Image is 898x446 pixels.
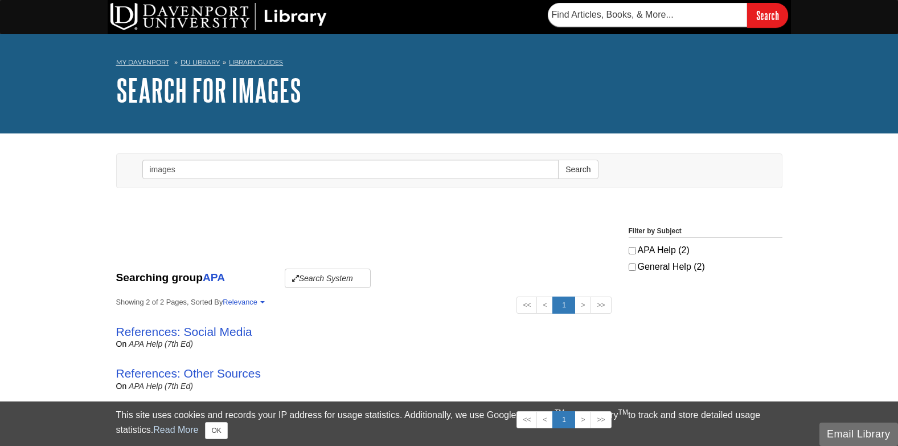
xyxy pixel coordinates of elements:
[116,58,169,67] a: My Davenport
[116,55,782,73] nav: breadcrumb
[116,297,612,307] strong: Showing 2 of 2 Pages, Sorted By
[285,269,371,288] button: Search System
[575,411,591,428] a: >
[116,339,127,348] span: on
[548,3,747,27] input: Find Articles, Books, & More...
[747,3,788,27] input: Search
[591,411,611,428] a: >>
[116,269,612,288] div: Searching group
[552,297,575,314] a: 1
[629,244,782,257] label: APA Help (2)
[203,271,224,283] a: APA
[116,325,252,338] a: References: Social Media
[558,160,598,179] button: Search
[552,411,575,428] a: 1
[110,3,327,30] img: DU Library
[116,382,127,391] span: on
[548,3,788,27] form: Searches DU Library's articles, books, and more
[223,298,263,306] a: Relevance
[129,382,193,391] a: APA Help (7th Ed)
[629,260,782,274] label: General Help (2)
[129,339,193,348] a: APA Help (7th Ed)
[629,247,636,254] input: APA Help (2)
[536,411,553,428] a: <
[591,297,611,314] a: >>
[516,297,537,314] a: <<
[516,411,611,428] ul: Search Pagination
[536,297,553,314] a: <
[629,226,782,238] legend: Filter by Subject
[516,297,611,314] ul: Search Pagination
[516,411,537,428] a: <<
[142,160,559,179] input: Search this Group
[629,263,636,271] input: General Help (2)
[116,73,782,107] h1: Search for images
[229,58,283,66] a: Library Guides
[181,58,220,66] a: DU Library
[819,423,898,446] button: Email Library
[575,297,591,314] a: >
[116,367,261,380] a: References: Other Sources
